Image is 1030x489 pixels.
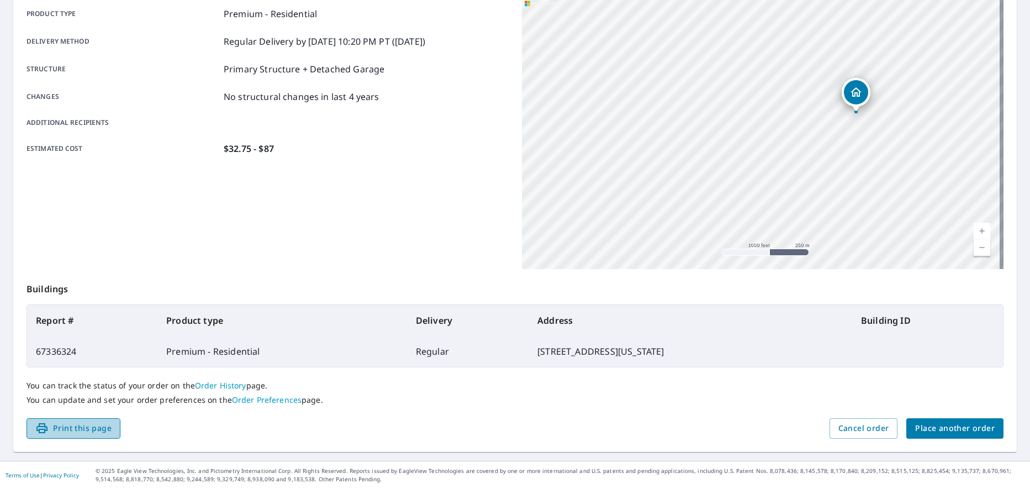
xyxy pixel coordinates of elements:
a: Privacy Policy [43,471,79,479]
p: Product type [27,7,219,20]
p: © 2025 Eagle View Technologies, Inc. and Pictometry International Corp. All Rights Reserved. Repo... [96,467,1024,483]
p: Changes [27,90,219,103]
a: Current Level 15, Zoom Out [974,239,990,256]
p: Structure [27,62,219,76]
th: Delivery [407,305,529,336]
p: You can track the status of your order on the page. [27,381,1003,391]
td: Premium - Residential [157,336,407,367]
span: Cancel order [838,422,889,435]
p: No structural changes in last 4 years [224,90,379,103]
p: Additional recipients [27,118,219,128]
span: Place another order [915,422,995,435]
th: Report # [27,305,157,336]
p: Premium - Residential [224,7,317,20]
div: Dropped pin, building 1, Residential property, 889 Washington St Franklin, MA 02038 [842,78,870,112]
th: Product type [157,305,407,336]
span: Print this page [35,422,112,435]
button: Place another order [906,418,1003,439]
p: | [6,472,79,479]
p: Delivery method [27,35,219,48]
p: Primary Structure + Detached Garage [224,62,384,76]
p: Estimated cost [27,142,219,155]
td: [STREET_ADDRESS][US_STATE] [529,336,852,367]
th: Address [529,305,852,336]
p: You can update and set your order preferences on the page. [27,395,1003,405]
a: Order Preferences [232,395,302,405]
button: Cancel order [830,418,898,439]
a: Current Level 15, Zoom In [974,223,990,239]
p: Regular Delivery by [DATE] 10:20 PM PT ([DATE]) [224,35,425,48]
p: Buildings [27,269,1003,304]
button: Print this page [27,418,120,439]
a: Terms of Use [6,471,40,479]
td: 67336324 [27,336,157,367]
a: Order History [195,380,246,391]
th: Building ID [852,305,1003,336]
td: Regular [407,336,529,367]
p: $32.75 - $87 [224,142,274,155]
